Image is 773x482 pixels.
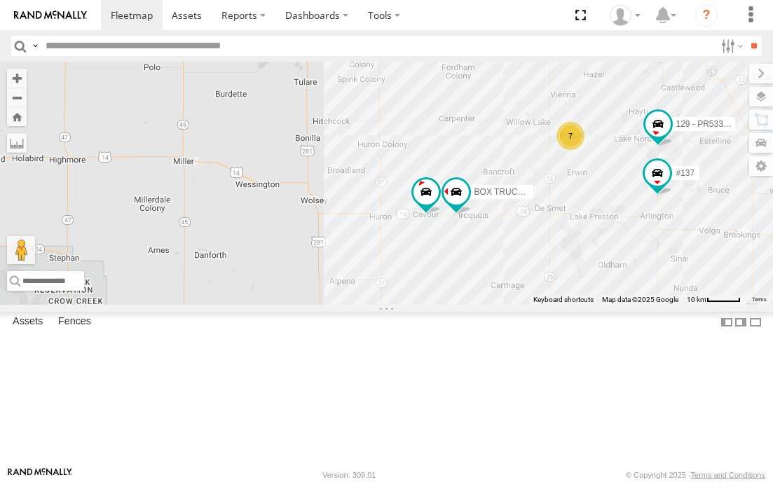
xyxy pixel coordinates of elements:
[695,4,718,27] i: ?
[533,295,594,305] button: Keyboard shortcuts
[691,471,765,479] a: Terms and Conditions
[676,119,732,129] span: 129 - PR53366
[605,5,645,26] div: Kale Urban
[51,312,98,332] label: Fences
[474,187,542,197] span: BOX TRUCK#118
[29,36,41,56] label: Search Query
[7,107,27,126] button: Zoom Home
[14,11,87,20] img: rand-logo.svg
[734,312,748,332] label: Dock Summary Table to the Right
[687,296,706,303] span: 10 km
[7,236,35,264] button: Drag Pegman onto the map to open Street View
[683,295,745,305] button: Map Scale: 10 km per 45 pixels
[716,36,746,56] label: Search Filter Options
[676,168,695,178] span: #137
[748,312,762,332] label: Hide Summary Table
[322,471,376,479] div: Version: 309.01
[6,312,50,332] label: Assets
[7,88,27,107] button: Zoom out
[720,312,734,332] label: Dock Summary Table to the Left
[752,296,767,302] a: Terms (opens in new tab)
[7,69,27,88] button: Zoom in
[602,296,678,303] span: Map data ©2025 Google
[7,133,27,153] label: Measure
[626,471,765,479] div: © Copyright 2025 -
[8,468,72,482] a: Visit our Website
[556,122,584,150] div: 7
[749,156,773,176] label: Map Settings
